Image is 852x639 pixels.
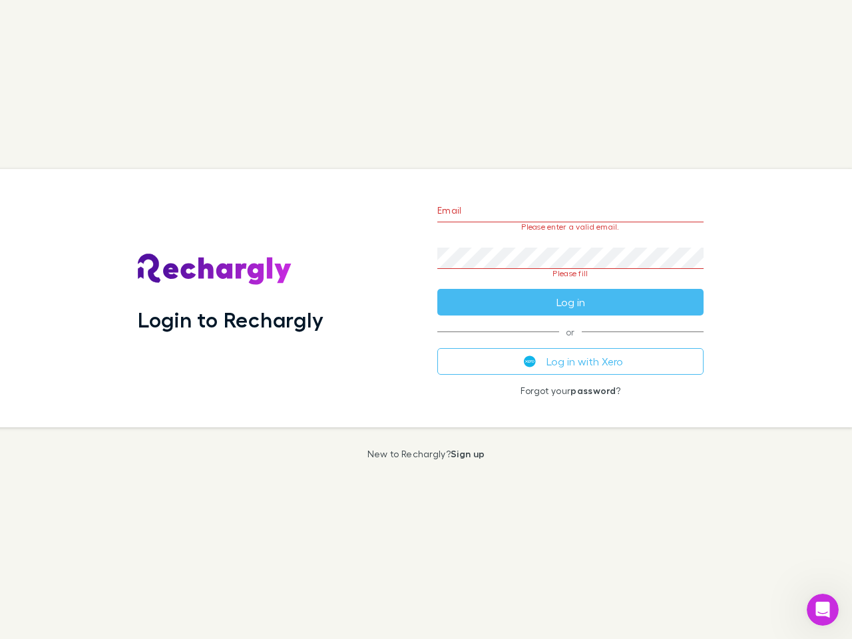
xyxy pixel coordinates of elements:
[451,448,485,459] a: Sign up
[437,269,704,278] p: Please fill
[437,222,704,232] p: Please enter a valid email.
[367,449,485,459] p: New to Rechargly?
[570,385,616,396] a: password
[807,594,839,626] iframe: Intercom live chat
[437,385,704,396] p: Forgot your ?
[437,348,704,375] button: Log in with Xero
[437,331,704,332] span: or
[524,355,536,367] img: Xero's logo
[138,307,323,332] h1: Login to Rechargly
[138,254,292,286] img: Rechargly's Logo
[437,289,704,316] button: Log in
